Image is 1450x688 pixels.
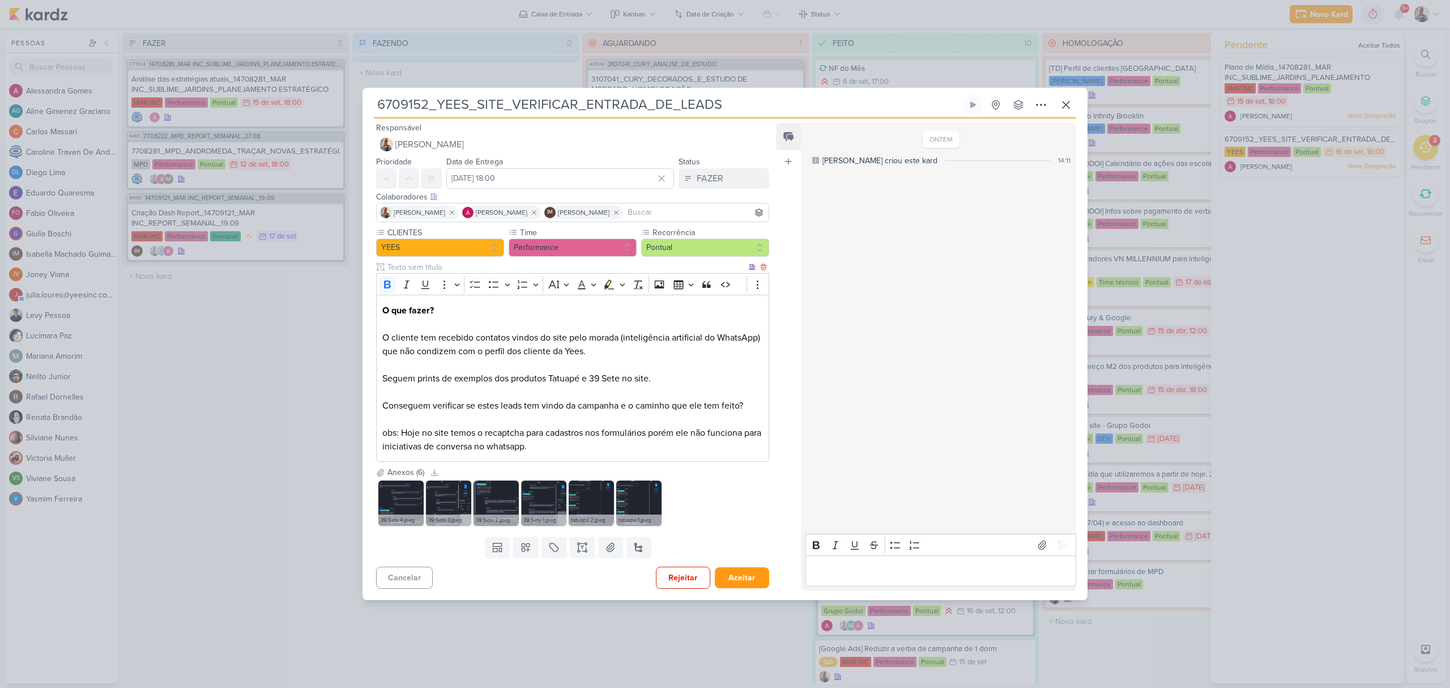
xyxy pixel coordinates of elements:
[394,207,445,218] span: [PERSON_NAME]
[544,207,556,218] div: Isabella Machado Guimarães
[374,95,961,115] input: Kard Sem Título
[715,567,769,588] button: Aceitar
[387,466,424,478] div: Anexos (6)
[509,239,637,257] button: Performance
[376,273,769,295] div: Editor toolbar
[616,515,662,526] div: tatuapé 1.jpeg
[446,168,674,189] input: Select a date
[679,157,700,167] label: Status
[616,481,662,526] img: i1hMkQvEyXFTL4WwSK0Tk73UdDnGWpGACuFjrAuK.jpg
[446,157,503,167] label: Data de Entrega
[376,134,769,155] button: [PERSON_NAME]
[376,295,769,462] div: Editor editing area: main
[426,481,471,526] img: zgqfragCO0pLGjlJfrA6LSywX5xKWQxMIZxwGrAi.jpg
[386,227,504,239] label: CLIENTES
[474,481,519,526] img: d51E3C8KSZeQitDGLobusmyBC95HedkvUF7at7qQ.jpg
[521,481,566,526] img: rZzTIpWHUE6Juv2uZHGVUkKwlHh6Wsl5YJANzhd8.jpg
[641,239,769,257] button: Pontual
[476,207,527,218] span: [PERSON_NAME]
[521,515,566,526] div: 39 Sete 1.jpeg
[395,138,464,151] span: [PERSON_NAME]
[558,207,609,218] span: [PERSON_NAME]
[547,210,553,215] p: IM
[569,515,614,526] div: tatuapé 2.jpeg
[569,481,614,526] img: 3xIOxvxtZPYvzjkwEVaGoNVKJaHUqJOf8r887dwt.jpg
[651,227,769,239] label: Recorrência
[625,206,766,219] input: Buscar
[376,191,769,203] div: Colaboradores
[380,207,391,218] img: Iara Santos
[462,207,474,218] img: Alessandra Gomes
[805,534,1076,556] div: Editor toolbar
[382,305,434,316] strong: O que fazer?
[382,304,763,453] p: O cliente tem recebido contatos vindos do site pelo morada (inteligência artificial do WhatsApp) ...
[379,138,393,151] img: Iara Santos
[822,155,937,167] div: [PERSON_NAME] criou este kard
[378,515,424,526] div: 39 Sete 4.jpeg
[1058,155,1071,165] div: 14:11
[376,123,421,133] label: Responsável
[378,481,424,526] img: M6XKmEIGtKd8wZkr7QlRbW7iAyzpXadV10Shh9Fl.jpg
[697,172,723,185] div: FAZER
[376,157,412,167] label: Prioridade
[679,168,769,189] button: FAZER
[519,227,637,239] label: Time
[376,239,504,257] button: YEES
[385,261,747,273] input: Texto sem título
[426,515,471,526] div: 39 Sete 3.jpeg
[805,555,1076,587] div: Editor editing area: main
[376,567,433,589] button: Cancelar
[474,515,519,526] div: 39 Sete 2.jpeg
[656,567,710,589] button: Rejeitar
[969,100,978,109] div: Ligar relógio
